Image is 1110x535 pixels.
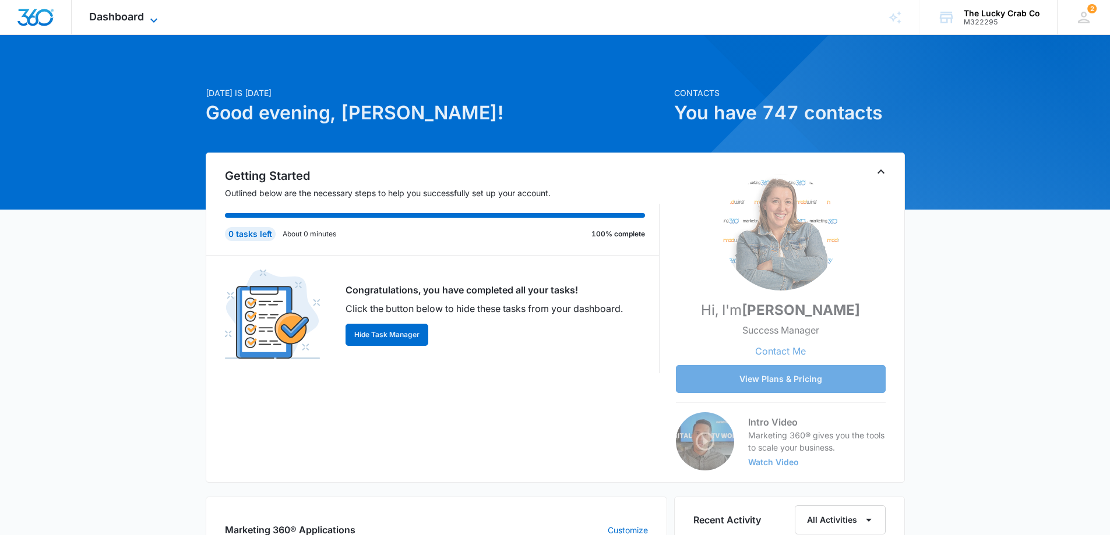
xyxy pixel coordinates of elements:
span: Dashboard [89,10,144,23]
h2: Getting Started [225,167,660,185]
button: Watch Video [748,458,799,466]
strong: [PERSON_NAME] [742,302,860,318]
p: [DATE] is [DATE] [206,87,667,99]
div: account id [964,18,1040,26]
h3: Intro Video [748,415,886,429]
button: Hide Task Manager [346,324,428,346]
img: Intro Video [676,412,734,470]
p: Marketing 360® gives you the tools to scale your business. [748,429,886,453]
p: Click the button below to hide these tasks from your dashboard. [346,302,623,316]
p: About 0 minutes [283,229,336,239]
h1: You have 747 contacts [674,99,905,127]
h6: Recent Activity [693,513,761,527]
div: account name [964,9,1040,18]
p: 100% complete [591,229,645,239]
button: View Plans & Pricing [676,365,886,393]
p: Outlined below are the necessary steps to help you successfully set up your account. [225,187,660,199]
p: Hi, I'm [701,300,860,321]
button: Toggle Collapse [874,165,888,179]
button: All Activities [795,505,886,534]
span: 2 [1087,4,1097,13]
img: Sam Coduto [723,174,839,290]
p: Congratulations, you have completed all your tasks! [346,283,623,297]
p: Success Manager [742,323,819,337]
div: notifications count [1087,4,1097,13]
div: 0 tasks left [225,227,276,241]
p: Contacts [674,87,905,99]
button: Contact Me [743,337,817,365]
h1: Good evening, [PERSON_NAME]! [206,99,667,127]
